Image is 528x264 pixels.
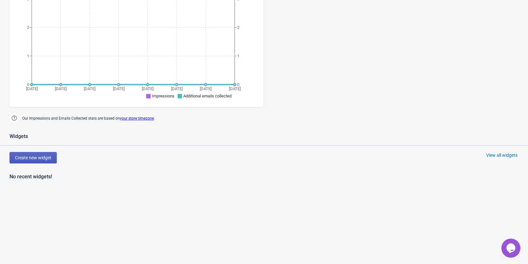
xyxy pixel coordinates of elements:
tspan: 1 [237,54,239,58]
tspan: 2 [27,25,29,30]
tspan: 0 [27,82,29,87]
div: No recent widgets! [10,173,52,181]
img: help.png [10,113,19,123]
tspan: [DATE] [26,86,38,91]
tspan: [DATE] [171,86,183,91]
span: Our Impressions and Emails Collected stats are based on . [22,113,155,124]
tspan: [DATE] [200,86,212,91]
tspan: [DATE] [55,86,67,91]
iframe: chat widget [501,239,522,258]
tspan: 0 [237,82,239,87]
tspan: 2 [237,25,239,30]
tspan: 1 [27,54,29,58]
tspan: [DATE] [113,86,125,91]
tspan: [DATE] [229,86,241,91]
div: View all widgets [486,152,518,158]
span: Create new widget [15,155,51,160]
span: Impressions [152,94,174,98]
a: your store timezone [120,116,154,121]
tspan: [DATE] [142,86,153,91]
tspan: [DATE] [84,86,95,91]
button: Create new widget [10,152,57,163]
span: Additional emails collected [183,94,231,98]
